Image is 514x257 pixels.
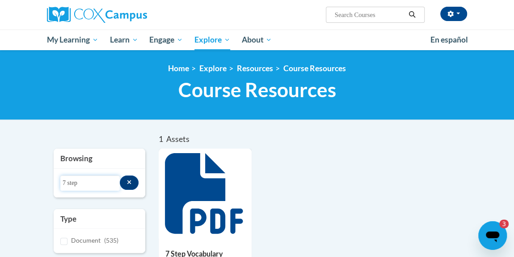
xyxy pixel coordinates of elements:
[237,64,273,73] a: Resources
[478,221,507,250] iframe: Button to launch messaging window, 3 unread messages
[60,153,139,164] h3: Browsing
[491,219,509,228] iframe: Number of unread messages
[194,34,230,45] span: Explore
[143,30,189,50] a: Engage
[47,7,147,23] img: Cox Campus
[440,7,467,21] button: Account Settings
[199,64,227,73] a: Explore
[110,34,138,45] span: Learn
[236,30,278,50] a: About
[60,214,139,224] h3: Type
[166,134,190,144] span: Assets
[47,7,178,23] a: Cox Campus
[241,34,272,45] span: About
[104,236,118,244] span: (535)
[120,176,139,190] button: Search resources
[425,30,474,49] a: En español
[41,30,104,50] a: My Learning
[189,30,236,50] a: Explore
[47,34,98,45] span: My Learning
[104,30,144,50] a: Learn
[159,134,163,144] span: 1
[40,30,474,50] div: Main menu
[60,176,120,191] input: Search resources
[405,9,419,20] button: Search
[178,78,336,102] span: Course Resources
[430,35,468,44] span: En español
[168,64,189,73] a: Home
[283,64,346,73] a: Course Resources
[334,9,405,20] input: Search Courses
[71,236,101,244] span: Document
[149,34,183,45] span: Engage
